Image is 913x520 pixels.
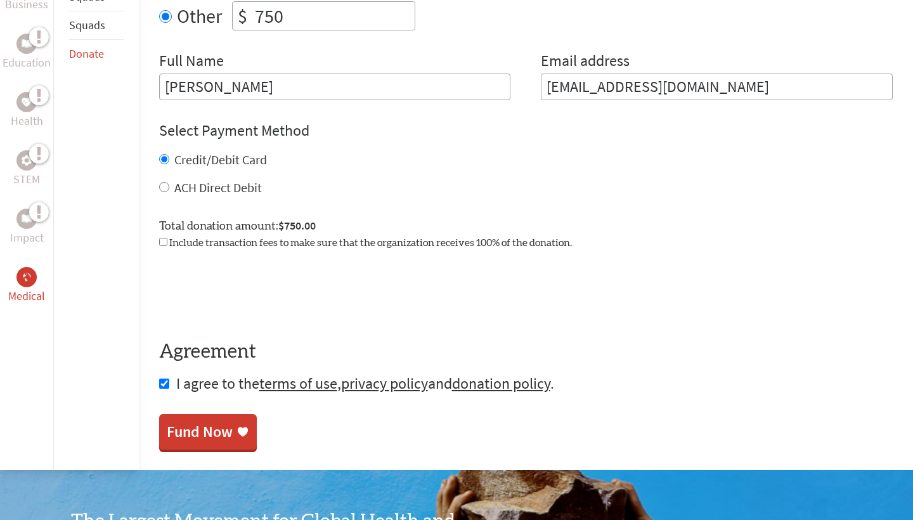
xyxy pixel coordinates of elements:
[159,217,316,235] label: Total donation amount:
[177,1,222,30] label: Other
[69,18,105,32] a: Squads
[341,374,428,393] a: privacy policy
[159,74,511,100] input: Enter Full Name
[10,209,44,247] a: ImpactImpact
[69,11,124,40] li: Squads
[159,51,224,74] label: Full Name
[11,92,43,130] a: HealthHealth
[252,2,415,30] input: Enter Amount
[541,74,893,100] input: Your Email
[159,120,893,141] h4: Select Payment Method
[233,2,252,30] div: $
[452,374,550,393] a: donation policy
[541,51,630,74] label: Email address
[278,218,316,233] span: $750.00
[8,267,45,305] a: MedicalMedical
[174,152,267,167] label: Credit/Debit Card
[16,92,37,112] div: Health
[8,287,45,305] p: Medical
[13,171,40,188] p: STEM
[16,267,37,287] div: Medical
[169,238,572,248] span: Include transaction fees to make sure that the organization receives 100% of the donation.
[22,272,32,282] img: Medical
[69,46,104,61] a: Donate
[10,229,44,247] p: Impact
[174,179,262,195] label: ACH Direct Debit
[69,40,124,68] li: Donate
[259,374,337,393] a: terms of use
[22,214,32,223] img: Impact
[16,150,37,171] div: STEM
[13,150,40,188] a: STEMSTEM
[3,34,51,72] a: EducationEducation
[3,54,51,72] p: Education
[11,112,43,130] p: Health
[159,266,352,315] iframe: reCAPTCHA
[16,209,37,229] div: Impact
[22,155,32,166] img: STEM
[159,341,893,363] h4: Agreement
[159,414,257,450] a: Fund Now
[167,422,233,442] div: Fund Now
[16,34,37,54] div: Education
[176,374,554,393] span: I agree to the , and .
[22,98,32,106] img: Health
[22,39,32,48] img: Education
